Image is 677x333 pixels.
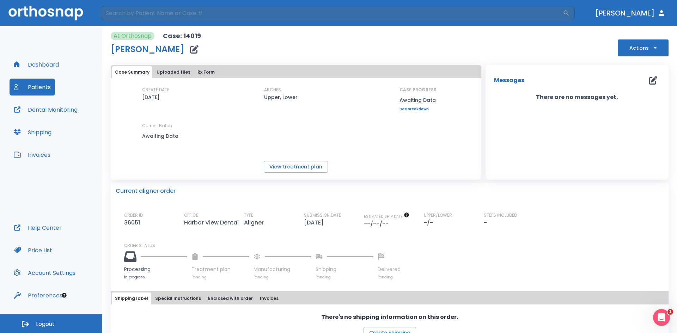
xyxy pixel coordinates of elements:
[400,96,437,104] p: Awaiting Data
[400,87,437,93] p: CASE PROGRESS
[10,242,56,259] button: Price List
[152,292,204,304] button: Special Instructions
[592,7,669,19] button: [PERSON_NAME]
[264,161,328,173] button: View treatment plan
[316,266,373,273] p: Shipping
[244,218,267,227] p: Aligner
[304,212,341,218] p: SUBMISSION DATE
[10,101,82,118] button: Dental Monitoring
[36,320,55,328] span: Logout
[142,87,169,93] p: CREATE DATE
[195,66,218,78] button: Rx Form
[364,220,391,228] p: --/--/--
[321,313,458,321] p: There's no shipping information on this order.
[257,292,281,304] button: Invoices
[112,292,667,304] div: tabs
[10,124,56,141] button: Shipping
[364,214,409,219] span: The date will be available after approving treatment plan
[10,264,80,281] button: Account Settings
[486,93,669,101] p: There are no messages yet.
[10,56,63,73] button: Dashboard
[378,266,401,273] p: Delivered
[244,212,253,218] p: TYPE
[424,218,436,227] p: -/-
[61,292,67,298] div: Tooltip anchor
[124,242,664,249] p: ORDER STATUS
[484,218,487,227] p: -
[304,218,327,227] p: [DATE]
[494,76,524,85] p: Messages
[205,292,256,304] button: Enclosed with order
[667,309,673,315] span: 1
[101,6,563,20] input: Search by Patient Name or Case #
[112,292,151,304] button: Shipping label
[124,218,143,227] p: 36051
[184,218,242,227] p: Harbor View Dental
[424,212,452,218] p: UPPER/LOWER
[142,132,206,140] p: Awaiting Data
[112,66,152,78] button: Case Summary
[114,32,152,40] p: At Orthosnap
[191,266,249,273] p: Treatment plan
[191,275,249,280] p: Pending
[10,219,66,236] button: Help Center
[378,275,401,280] p: Pending
[400,107,437,111] a: See breakdown
[10,287,67,304] button: Preferences
[484,212,517,218] p: STEPS INCLUDED
[264,87,281,93] p: ARCHES
[163,32,201,40] p: Case: 14019
[124,266,187,273] p: Processing
[254,266,311,273] p: Manufacturing
[142,123,206,129] p: Current Batch
[154,66,193,78] button: Uploaded files
[264,93,298,101] p: Upper, Lower
[111,45,184,54] h1: [PERSON_NAME]
[116,187,176,195] p: Current aligner order
[8,6,83,20] img: Orthosnap
[618,39,669,56] button: Actions
[124,275,187,280] p: In progress
[112,66,480,78] div: tabs
[124,212,143,218] p: ORDER ID
[184,212,198,218] p: OFFICE
[653,309,670,326] iframe: Intercom live chat
[316,275,373,280] p: Pending
[10,79,55,95] button: Patients
[254,275,311,280] p: Pending
[10,146,55,163] button: Invoices
[142,93,160,101] p: [DATE]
